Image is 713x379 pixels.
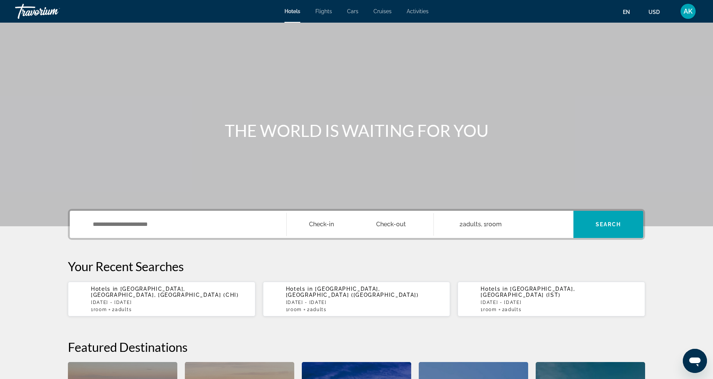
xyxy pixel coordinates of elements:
button: Hotels in [GEOGRAPHIC_DATA], [GEOGRAPHIC_DATA] ([GEOGRAPHIC_DATA])[DATE] - [DATE]1Room2Adults [263,281,450,317]
span: Adults [115,307,132,312]
span: Adults [505,307,521,312]
span: Room [486,221,502,228]
span: Room [483,307,497,312]
button: Hotels in [GEOGRAPHIC_DATA], [GEOGRAPHIC_DATA], [GEOGRAPHIC_DATA] (CHI)[DATE] - [DATE]1Room2Adults [68,281,255,317]
a: Cruises [373,8,392,14]
button: Change language [623,6,637,17]
span: Adults [310,307,327,312]
h2: Featured Destinations [68,339,645,354]
span: 2 [459,219,481,230]
p: [DATE] - [DATE] [481,300,639,305]
a: Flights [315,8,332,14]
span: en [623,9,630,15]
span: [GEOGRAPHIC_DATA], [GEOGRAPHIC_DATA] (IST) [481,286,575,298]
h1: THE WORLD IS WAITING FOR YOU [215,121,498,140]
p: Your Recent Searches [68,259,645,274]
span: 2 [502,307,522,312]
span: [GEOGRAPHIC_DATA], [GEOGRAPHIC_DATA], [GEOGRAPHIC_DATA] (CHI) [91,286,239,298]
span: 1 [481,307,496,312]
button: Change currency [648,6,667,17]
button: Check in and out dates [287,211,434,238]
span: [GEOGRAPHIC_DATA], [GEOGRAPHIC_DATA] ([GEOGRAPHIC_DATA]) [286,286,419,298]
span: 2 [307,307,327,312]
button: Travelers: 2 adults, 0 children [434,211,573,238]
a: Hotels [284,8,300,14]
iframe: Кнопка запуска окна обмена сообщениями [683,349,707,373]
a: Travorium [15,2,91,21]
span: Room [94,307,107,312]
span: Adults [463,221,481,228]
span: 1 [286,307,302,312]
button: User Menu [678,3,698,19]
span: Hotels in [91,286,118,292]
span: Hotels in [286,286,313,292]
a: Activities [407,8,429,14]
span: Hotels in [481,286,508,292]
a: Cars [347,8,358,14]
span: , 1 [481,219,502,230]
span: Search [596,221,621,227]
p: [DATE] - [DATE] [286,300,444,305]
p: [DATE] - [DATE] [91,300,249,305]
span: 2 [112,307,132,312]
span: 1 [91,307,107,312]
span: Room [288,307,302,312]
div: Search widget [70,211,643,238]
button: Hotels in [GEOGRAPHIC_DATA], [GEOGRAPHIC_DATA] (IST)[DATE] - [DATE]1Room2Adults [458,281,645,317]
span: USD [648,9,660,15]
span: AK [684,8,693,15]
button: Search [573,211,643,238]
